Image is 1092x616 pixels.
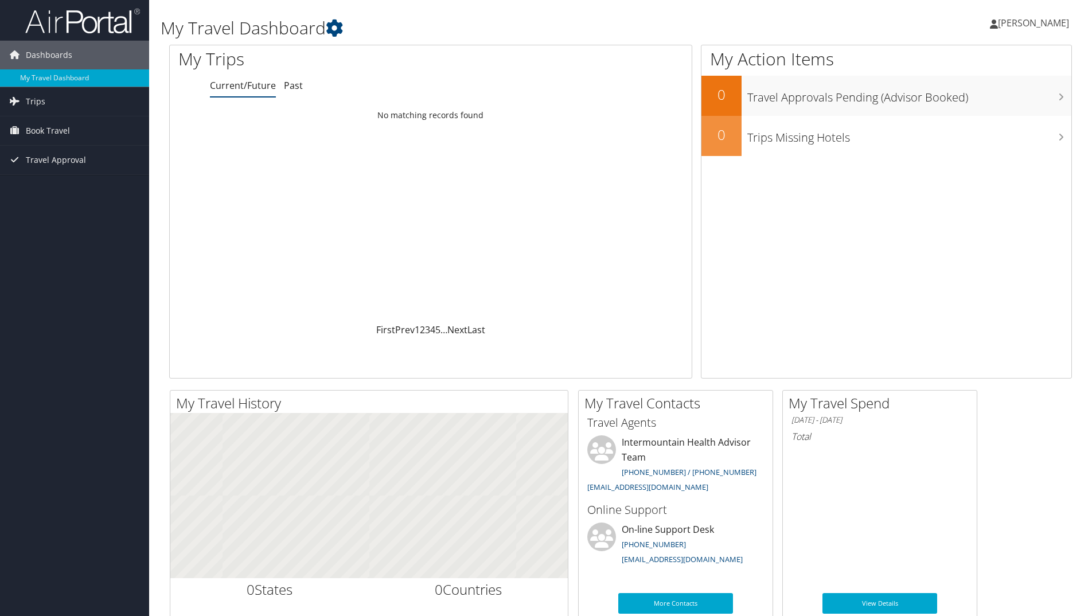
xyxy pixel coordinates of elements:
a: Last [467,323,485,336]
h1: My Travel Dashboard [161,16,774,40]
h6: Total [791,430,968,443]
span: 0 [247,580,255,599]
h2: 0 [701,85,742,104]
span: Travel Approval [26,146,86,174]
a: [PERSON_NAME] [990,6,1081,40]
a: More Contacts [618,593,733,614]
a: 2 [420,323,425,336]
a: 3 [425,323,430,336]
a: Prev [395,323,415,336]
a: [PHONE_NUMBER] / [PHONE_NUMBER] [622,467,756,477]
h1: My Action Items [701,47,1071,71]
a: 4 [430,323,435,336]
span: Book Travel [26,116,70,145]
h2: My Travel Spend [789,393,977,413]
a: [PHONE_NUMBER] [622,539,686,549]
a: 0Travel Approvals Pending (Advisor Booked) [701,76,1071,116]
a: Past [284,79,303,92]
h2: Countries [378,580,560,599]
span: Trips [26,87,45,116]
span: Dashboards [26,41,72,69]
a: View Details [822,593,937,614]
a: [EMAIL_ADDRESS][DOMAIN_NAME] [622,554,743,564]
a: 5 [435,323,440,336]
h2: 0 [701,125,742,145]
td: No matching records found [170,105,692,126]
a: 1 [415,323,420,336]
h2: My Travel Contacts [584,393,773,413]
h6: [DATE] - [DATE] [791,415,968,426]
a: Current/Future [210,79,276,92]
a: First [376,323,395,336]
a: 0Trips Missing Hotels [701,116,1071,156]
img: airportal-logo.png [25,7,140,34]
h2: My Travel History [176,393,568,413]
h3: Travel Approvals Pending (Advisor Booked) [747,84,1071,106]
h1: My Trips [178,47,466,71]
h2: States [179,580,361,599]
a: Next [447,323,467,336]
a: [EMAIL_ADDRESS][DOMAIN_NAME] [587,482,708,492]
span: [PERSON_NAME] [998,17,1069,29]
h3: Trips Missing Hotels [747,124,1071,146]
li: Intermountain Health Advisor Team [582,435,770,497]
h3: Travel Agents [587,415,764,431]
h3: Online Support [587,502,764,518]
span: … [440,323,447,336]
span: 0 [435,580,443,599]
li: On-line Support Desk [582,523,770,570]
